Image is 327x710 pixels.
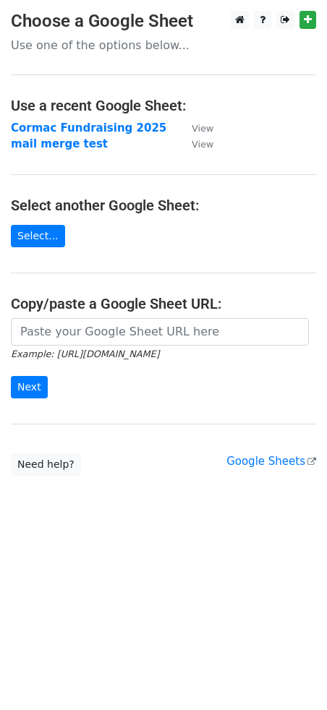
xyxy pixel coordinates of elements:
[192,139,213,150] small: View
[177,121,213,134] a: View
[11,348,159,359] small: Example: [URL][DOMAIN_NAME]
[177,137,213,150] a: View
[11,318,309,346] input: Paste your Google Sheet URL here
[192,123,213,134] small: View
[11,376,48,398] input: Next
[11,197,316,214] h4: Select another Google Sheet:
[11,121,166,134] a: Cormac Fundraising 2025
[11,453,81,476] a: Need help?
[11,295,316,312] h4: Copy/paste a Google Sheet URL:
[11,97,316,114] h4: Use a recent Google Sheet:
[226,455,316,468] a: Google Sheets
[11,225,65,247] a: Select...
[11,11,316,32] h3: Choose a Google Sheet
[11,137,108,150] a: mail merge test
[11,38,316,53] p: Use one of the options below...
